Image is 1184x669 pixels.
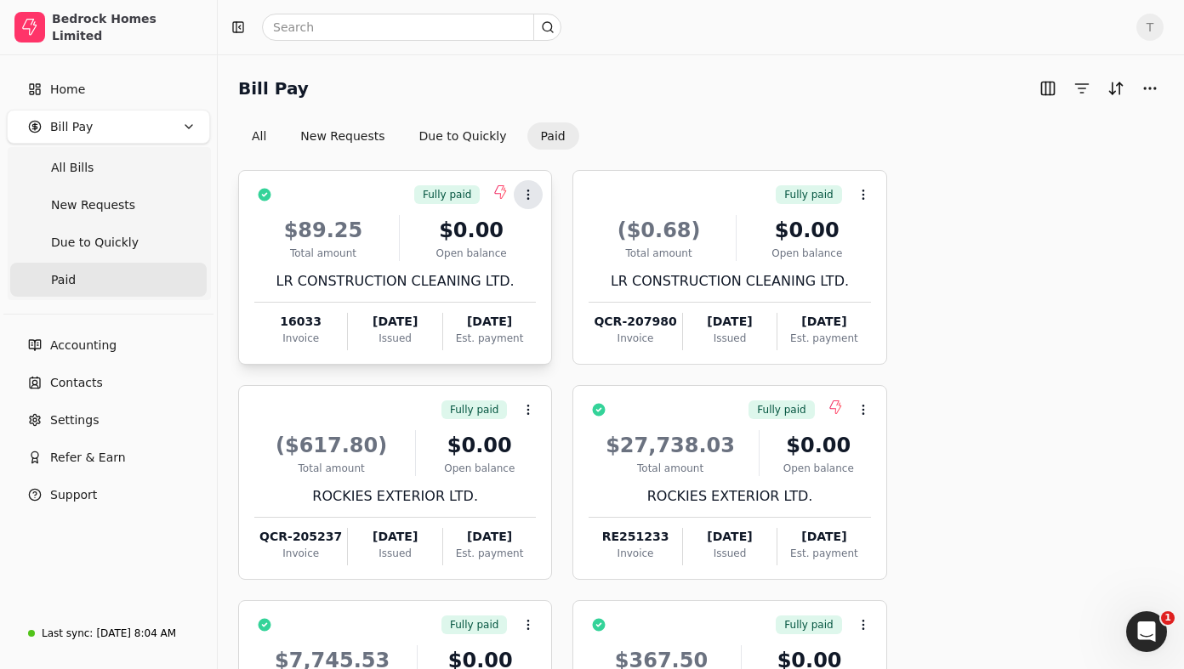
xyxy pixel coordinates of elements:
[50,118,93,136] span: Bill Pay
[450,402,498,417] span: Fully paid
[777,528,870,546] div: [DATE]
[348,331,441,346] div: Issued
[10,225,207,259] a: Due to Quickly
[51,234,139,252] span: Due to Quickly
[589,546,681,561] div: Invoice
[784,187,833,202] span: Fully paid
[443,331,536,346] div: Est. payment
[589,528,681,546] div: RE251233
[50,81,85,99] span: Home
[348,313,441,331] div: [DATE]
[1102,75,1130,102] button: Sort
[1126,611,1167,652] iframe: Intercom live chat
[1136,14,1164,41] button: T
[52,10,202,44] div: Bedrock Homes Limited
[7,440,210,474] button: Refer & Earn
[50,374,103,392] span: Contacts
[683,313,777,331] div: [DATE]
[10,150,207,184] a: All Bills
[254,331,347,346] div: Invoice
[254,313,347,331] div: 16033
[254,271,536,292] div: LR CONSTRUCTION CLEANING LTD.
[683,331,777,346] div: Issued
[589,461,752,476] div: Total amount
[423,461,536,476] div: Open balance
[423,430,536,461] div: $0.00
[254,486,536,507] div: ROCKIES EXTERIOR LTD.
[7,110,210,144] button: Bill Pay
[777,331,870,346] div: Est. payment
[51,159,94,177] span: All Bills
[443,528,536,546] div: [DATE]
[287,122,398,150] button: New Requests
[589,331,681,346] div: Invoice
[443,546,536,561] div: Est. payment
[589,430,752,461] div: $27,738.03
[51,196,135,214] span: New Requests
[7,618,210,649] a: Last sync:[DATE] 8:04 AM
[777,313,870,331] div: [DATE]
[757,402,805,417] span: Fully paid
[743,215,871,246] div: $0.00
[254,461,408,476] div: Total amount
[7,328,210,362] a: Accounting
[10,263,207,297] a: Paid
[743,246,871,261] div: Open balance
[589,246,729,261] div: Total amount
[348,528,441,546] div: [DATE]
[683,546,777,561] div: Issued
[589,313,681,331] div: QCR-207980
[254,430,408,461] div: ($617.80)
[238,122,579,150] div: Invoice filter options
[527,122,579,150] button: Paid
[254,246,392,261] div: Total amount
[7,72,210,106] a: Home
[50,486,97,504] span: Support
[262,14,561,41] input: Search
[254,546,347,561] div: Invoice
[784,617,833,632] span: Fully paid
[254,528,347,546] div: QCR-205237
[96,626,176,641] div: [DATE] 8:04 AM
[254,215,392,246] div: $89.25
[407,246,536,261] div: Open balance
[7,403,210,437] a: Settings
[50,449,126,467] span: Refer & Earn
[407,215,536,246] div: $0.00
[7,478,210,512] button: Support
[1136,75,1164,102] button: More
[589,486,870,507] div: ROCKIES EXTERIOR LTD.
[777,546,870,561] div: Est. payment
[50,411,99,429] span: Settings
[450,617,498,632] span: Fully paid
[50,337,117,354] span: Accounting
[10,188,207,222] a: New Requests
[406,122,521,150] button: Due to Quickly
[238,75,309,102] h2: Bill Pay
[1161,611,1175,625] span: 1
[42,626,93,641] div: Last sync:
[683,528,777,546] div: [DATE]
[238,122,280,150] button: All
[589,271,870,292] div: LR CONSTRUCTION CLEANING LTD.
[7,366,210,400] a: Contacts
[766,461,871,476] div: Open balance
[766,430,871,461] div: $0.00
[443,313,536,331] div: [DATE]
[348,546,441,561] div: Issued
[589,215,729,246] div: ($0.68)
[423,187,471,202] span: Fully paid
[51,271,76,289] span: Paid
